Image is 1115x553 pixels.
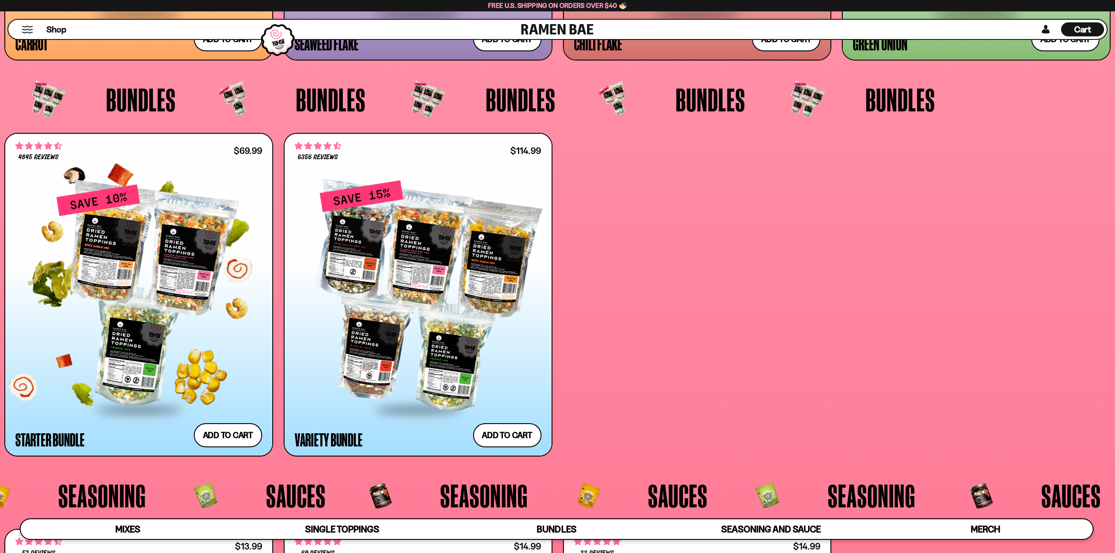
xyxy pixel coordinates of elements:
[574,536,620,547] span: 5.00 stars
[510,146,541,155] div: $114.99
[284,133,552,457] a: 4.63 stars 6356 reviews $114.99 Variety Bundle Add to cart
[234,146,262,155] div: $69.99
[721,524,821,535] span: Seasoning and Sauce
[115,524,140,535] span: Mixes
[15,432,85,447] div: Starter Bundle
[1061,20,1104,39] div: Cart
[1074,24,1091,35] span: Cart
[488,1,627,10] span: Free U.S. Shipping on Orders over $40 🍜
[266,479,326,512] span: Sauces
[15,536,62,547] span: 4.71 stars
[971,524,1000,535] span: Merch
[440,479,528,512] span: Seasoning
[793,542,820,550] div: $14.99
[828,479,916,512] span: Seasoning
[305,524,379,535] span: Single Toppings
[473,423,541,447] button: Add to cart
[235,542,262,550] div: $13.99
[21,26,33,33] button: Mobile Menu Trigger
[21,519,235,539] a: Mixes
[537,524,576,535] span: Bundles
[295,140,341,152] span: 4.63 stars
[866,83,935,116] span: Bundles
[15,36,48,51] div: Carrot
[46,24,66,36] span: Shop
[296,83,366,116] span: Bundles
[295,36,359,51] div: Seaweed Flake
[664,519,878,539] a: Seasoning and Sauce
[235,519,449,539] a: Single Toppings
[449,519,664,539] a: Bundles
[18,154,59,161] span: 4845 reviews
[648,479,708,512] span: Sauces
[4,133,273,457] a: 4.71 stars 4845 reviews $69.99 Starter Bundle Add to cart
[853,36,907,51] div: Green Onion
[1041,479,1101,512] span: Sauces
[295,432,363,447] div: Variety Bundle
[58,479,146,512] span: Seasoning
[106,83,176,116] span: Bundles
[298,154,338,161] span: 6356 reviews
[486,83,556,116] span: Bundles
[676,83,745,116] span: Bundles
[46,22,66,36] a: Shop
[574,36,622,51] div: Chili Flake
[15,140,62,152] span: 4.71 stars
[194,423,262,447] button: Add to cart
[295,536,341,547] span: 4.83 stars
[878,519,1093,539] a: Merch
[514,542,541,550] div: $14.99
